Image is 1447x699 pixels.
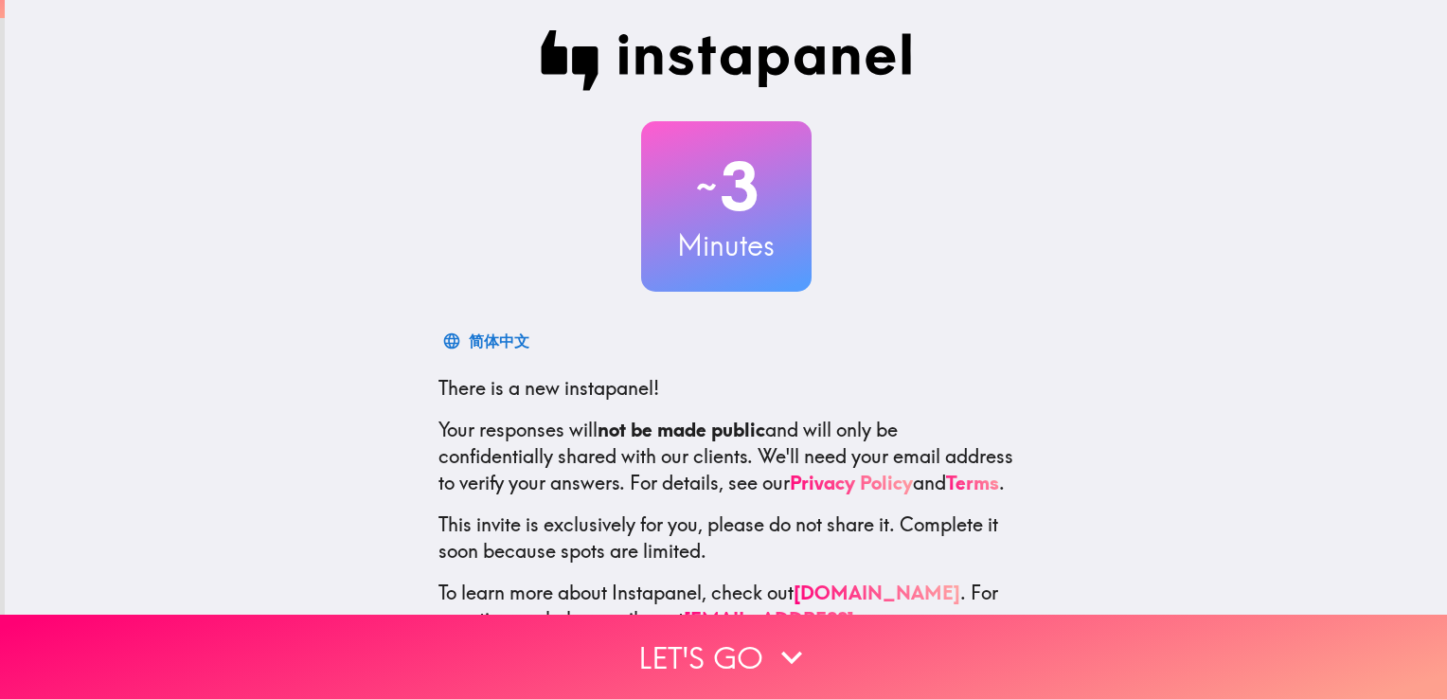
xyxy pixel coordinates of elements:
[469,328,529,354] div: 简体中文
[438,322,537,360] button: 简体中文
[438,580,1014,659] p: To learn more about Instapanel, check out . For questions or help, email us at .
[438,417,1014,496] p: Your responses will and will only be confidentially shared with our clients. We'll need your emai...
[438,511,1014,565] p: This invite is exclusively for you, please do not share it. Complete it soon because spots are li...
[693,158,720,215] span: ~
[790,471,913,494] a: Privacy Policy
[946,471,999,494] a: Terms
[794,581,960,604] a: [DOMAIN_NAME]
[598,418,765,441] b: not be made public
[438,376,659,400] span: There is a new instapanel!
[641,148,812,225] h2: 3
[641,225,812,265] h3: Minutes
[541,30,912,91] img: Instapanel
